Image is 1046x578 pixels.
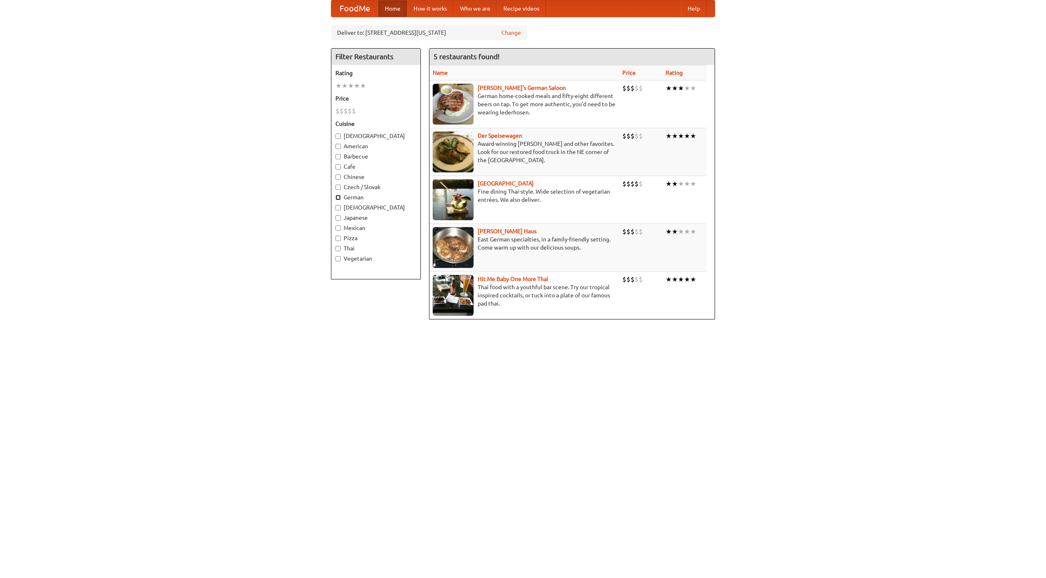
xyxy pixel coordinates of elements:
label: American [335,142,416,150]
li: $ [630,179,635,188]
li: ★ [684,132,690,141]
li: $ [335,107,340,116]
li: ★ [360,81,366,90]
li: ★ [684,84,690,93]
li: $ [622,132,626,141]
label: Czech / Slovak [335,183,416,191]
li: $ [622,179,626,188]
li: ★ [666,132,672,141]
p: Award-winning [PERSON_NAME] and other favorites. Look for our restored food truck in the NE corne... [433,140,616,164]
li: ★ [672,179,678,188]
li: $ [630,84,635,93]
li: ★ [342,81,348,90]
label: Chinese [335,173,416,181]
li: $ [626,84,630,93]
li: $ [622,84,626,93]
input: American [335,144,341,149]
li: ★ [690,132,696,141]
img: babythai.jpg [433,275,474,316]
input: Barbecue [335,154,341,159]
li: ★ [684,179,690,188]
li: $ [639,275,643,284]
label: [DEMOGRAPHIC_DATA] [335,132,416,140]
input: [DEMOGRAPHIC_DATA] [335,205,341,210]
li: $ [639,132,643,141]
li: $ [626,179,630,188]
a: Price [622,69,636,76]
li: ★ [666,84,672,93]
li: ★ [666,275,672,284]
li: $ [639,179,643,188]
li: $ [630,227,635,236]
img: satay.jpg [433,179,474,220]
input: Japanese [335,215,341,221]
li: $ [635,179,639,188]
li: $ [630,275,635,284]
a: How it works [407,0,454,17]
p: Fine dining Thai-style. Wide selection of vegetarian entrées. We also deliver. [433,187,616,204]
p: East German specialties, in a family-friendly setting. Come warm up with our delicious soups. [433,235,616,252]
li: ★ [335,81,342,90]
li: $ [626,132,630,141]
h5: Price [335,94,416,103]
input: Vegetarian [335,256,341,261]
li: ★ [690,227,696,236]
p: Thai food with a youthful bar scene. Try our tropical inspired cocktails, or tuck into a plate of... [433,283,616,308]
li: $ [340,107,344,116]
li: ★ [666,227,672,236]
label: Japanese [335,214,416,222]
a: Who we are [454,0,497,17]
li: ★ [678,84,684,93]
input: Chinese [335,174,341,180]
a: Der Speisewagen [478,132,522,139]
label: Barbecue [335,152,416,161]
li: $ [639,227,643,236]
li: ★ [348,81,354,90]
li: ★ [690,179,696,188]
input: Czech / Slovak [335,185,341,190]
label: German [335,193,416,201]
b: [PERSON_NAME] Haus [478,228,536,234]
li: $ [635,132,639,141]
li: ★ [672,84,678,93]
li: $ [635,84,639,93]
a: Change [501,29,521,37]
li: ★ [684,227,690,236]
b: [GEOGRAPHIC_DATA] [478,180,534,187]
li: ★ [690,275,696,284]
li: ★ [672,227,678,236]
a: [PERSON_NAME]'s German Saloon [478,85,566,91]
li: $ [639,84,643,93]
h5: Cuisine [335,120,416,128]
label: Mexican [335,224,416,232]
li: ★ [672,275,678,284]
a: Rating [666,69,683,76]
a: Hit Me Baby One More Thai [478,276,548,282]
h4: Filter Restaurants [331,49,420,65]
label: Vegetarian [335,254,416,263]
li: $ [626,227,630,236]
a: Home [378,0,407,17]
li: ★ [678,132,684,141]
li: ★ [666,179,672,188]
img: speisewagen.jpg [433,132,474,172]
img: esthers.jpg [433,84,474,125]
li: ★ [684,275,690,284]
li: $ [635,227,639,236]
a: Recipe videos [497,0,546,17]
li: $ [626,275,630,284]
a: Help [681,0,706,17]
div: Deliver to: [STREET_ADDRESS][US_STATE] [331,25,527,40]
img: kohlhaus.jpg [433,227,474,268]
li: ★ [672,132,678,141]
label: [DEMOGRAPHIC_DATA] [335,203,416,212]
li: $ [348,107,352,116]
li: ★ [690,84,696,93]
li: $ [622,227,626,236]
ng-pluralize: 5 restaurants found! [434,53,500,60]
input: German [335,195,341,200]
input: Thai [335,246,341,251]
